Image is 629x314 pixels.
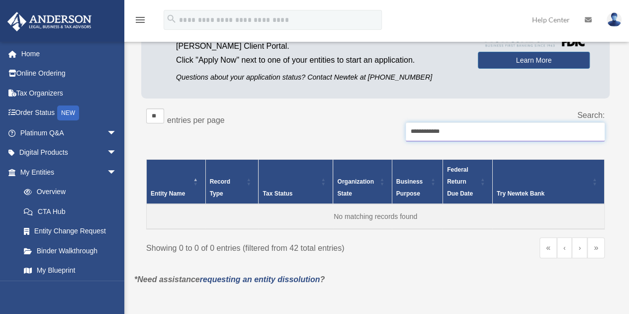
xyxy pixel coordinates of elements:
label: Search: [577,111,605,119]
span: Tax Status [263,190,292,197]
th: Federal Return Due Date: Activate to sort [443,159,492,204]
a: Tax Organizers [7,83,132,103]
th: Record Type: Activate to sort [205,159,259,204]
th: Entity Name: Activate to invert sorting [147,159,206,204]
th: Business Purpose: Activate to sort [392,159,443,204]
a: Order StatusNEW [7,103,132,123]
div: Showing 0 to 0 of 0 entries (filtered from 42 total entries) [146,237,368,255]
a: My Blueprint [14,261,127,281]
a: Digital Productsarrow_drop_down [7,143,132,163]
span: Organization State [337,178,373,197]
a: Home [7,44,132,64]
a: Last [587,237,605,258]
a: My Entitiesarrow_drop_down [7,162,127,182]
img: Anderson Advisors Platinum Portal [4,12,94,31]
label: entries per page [167,116,225,124]
a: Online Ordering [7,64,132,84]
a: Overview [14,182,122,202]
span: Federal Return Due Date [447,166,473,197]
span: arrow_drop_down [107,123,127,143]
a: Previous [557,237,572,258]
a: requesting an entity dissolution [200,275,320,284]
a: Binder Walkthrough [14,241,127,261]
a: Platinum Q&Aarrow_drop_down [7,123,132,143]
em: *Need assistance ? [134,275,325,284]
span: Business Purpose [396,178,423,197]
p: Questions about your application status? Contact Newtek at [PHONE_NUMBER] [176,71,463,84]
span: Record Type [210,178,230,197]
a: menu [134,17,146,26]
a: Entity Change Request [14,221,127,241]
th: Try Newtek Bank : Activate to sort [492,159,604,204]
i: menu [134,14,146,26]
a: Learn More [478,52,590,69]
span: arrow_drop_down [107,162,127,183]
p: Click "Apply Now" next to one of your entities to start an application. [176,53,463,67]
a: First [539,237,557,258]
th: Organization State: Activate to sort [333,159,392,204]
i: search [166,13,177,24]
div: Try Newtek Bank [497,188,589,200]
img: User Pic [607,12,622,27]
span: arrow_drop_down [107,143,127,163]
a: Next [572,237,587,258]
span: Entity Name [151,190,185,197]
div: NEW [57,105,79,120]
td: No matching records found [147,204,605,229]
a: CTA Hub [14,202,127,221]
th: Tax Status: Activate to sort [259,159,333,204]
a: Tax Due Dates [14,280,127,300]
